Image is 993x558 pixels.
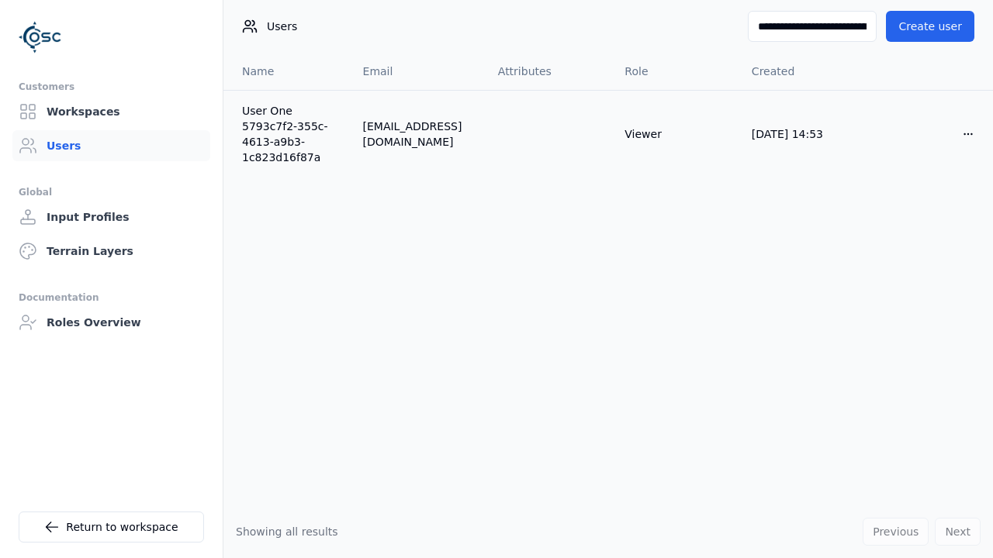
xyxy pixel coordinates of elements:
[12,96,210,127] a: Workspaces
[351,53,486,90] th: Email
[12,130,210,161] a: Users
[886,11,974,42] button: Create user
[19,15,62,59] img: Logo
[486,53,613,90] th: Attributes
[752,126,854,142] div: [DATE] 14:53
[19,511,204,542] a: Return to workspace
[739,53,867,90] th: Created
[19,183,204,201] div: Global
[12,307,210,338] a: Roles Overview
[625,126,727,142] div: Viewer
[267,19,297,34] span: Users
[223,53,351,90] th: Name
[236,525,338,538] span: Showing all results
[363,119,473,150] div: [EMAIL_ADDRESS][DOMAIN_NAME]
[19,288,204,307] div: Documentation
[612,53,739,90] th: Role
[12,236,210,267] a: Terrain Layers
[242,103,338,165] a: User One 5793c7f2-355c-4613-a9b3-1c823d16f87a
[19,77,204,96] div: Customers
[12,201,210,232] a: Input Profiles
